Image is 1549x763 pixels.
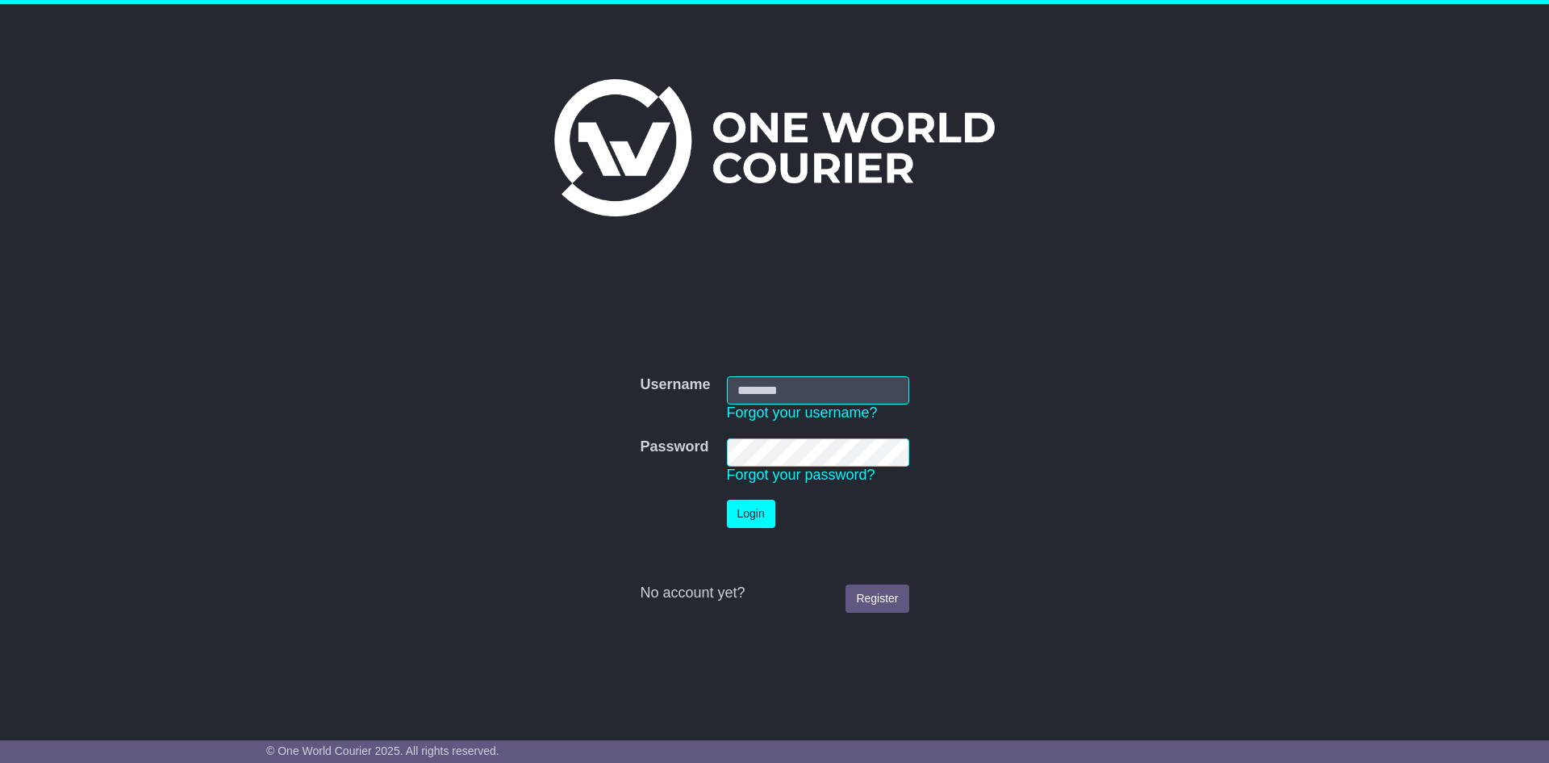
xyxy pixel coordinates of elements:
button: Login [727,500,775,528]
label: Username [640,376,710,394]
span: © One World Courier 2025. All rights reserved. [266,744,499,757]
a: Forgot your password? [727,467,875,483]
div: No account yet? [640,585,908,602]
a: Register [845,585,908,613]
label: Password [640,438,708,456]
img: One World [554,79,995,216]
a: Forgot your username? [727,405,878,421]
